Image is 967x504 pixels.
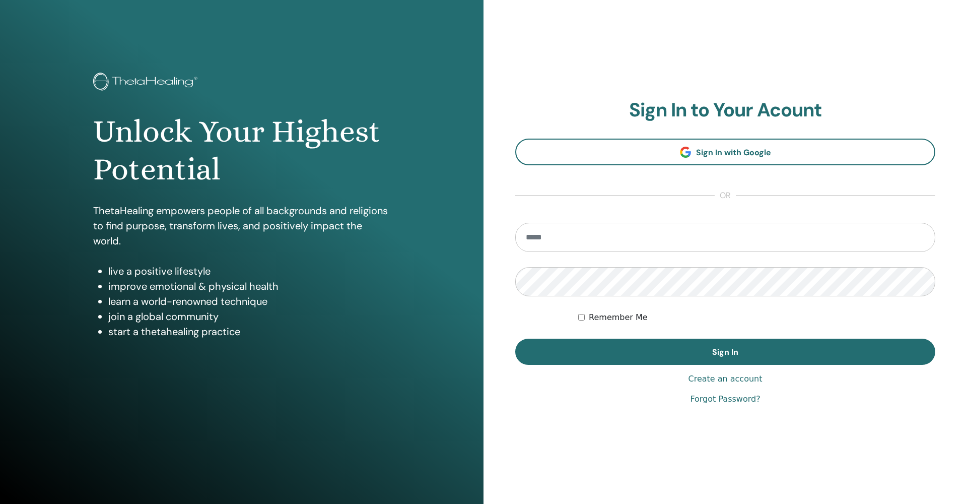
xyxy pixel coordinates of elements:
span: or [715,190,736,202]
h1: Unlock Your Highest Potential [93,113,390,188]
li: live a positive lifestyle [108,264,390,279]
li: improve emotional & physical health [108,279,390,294]
li: join a global community [108,309,390,324]
label: Remember Me [589,311,648,324]
h2: Sign In to Your Acount [515,99,935,122]
a: Forgot Password? [690,393,760,405]
a: Create an account [688,373,762,385]
div: Keep me authenticated indefinitely or until I manually logout [578,311,935,324]
a: Sign In with Google [515,139,935,165]
button: Sign In [515,339,935,365]
span: Sign In [712,347,738,357]
p: ThetaHealing empowers people of all backgrounds and religions to find purpose, transform lives, a... [93,203,390,248]
li: learn a world-renowned technique [108,294,390,309]
li: start a thetahealing practice [108,324,390,339]
span: Sign In with Google [696,147,771,158]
